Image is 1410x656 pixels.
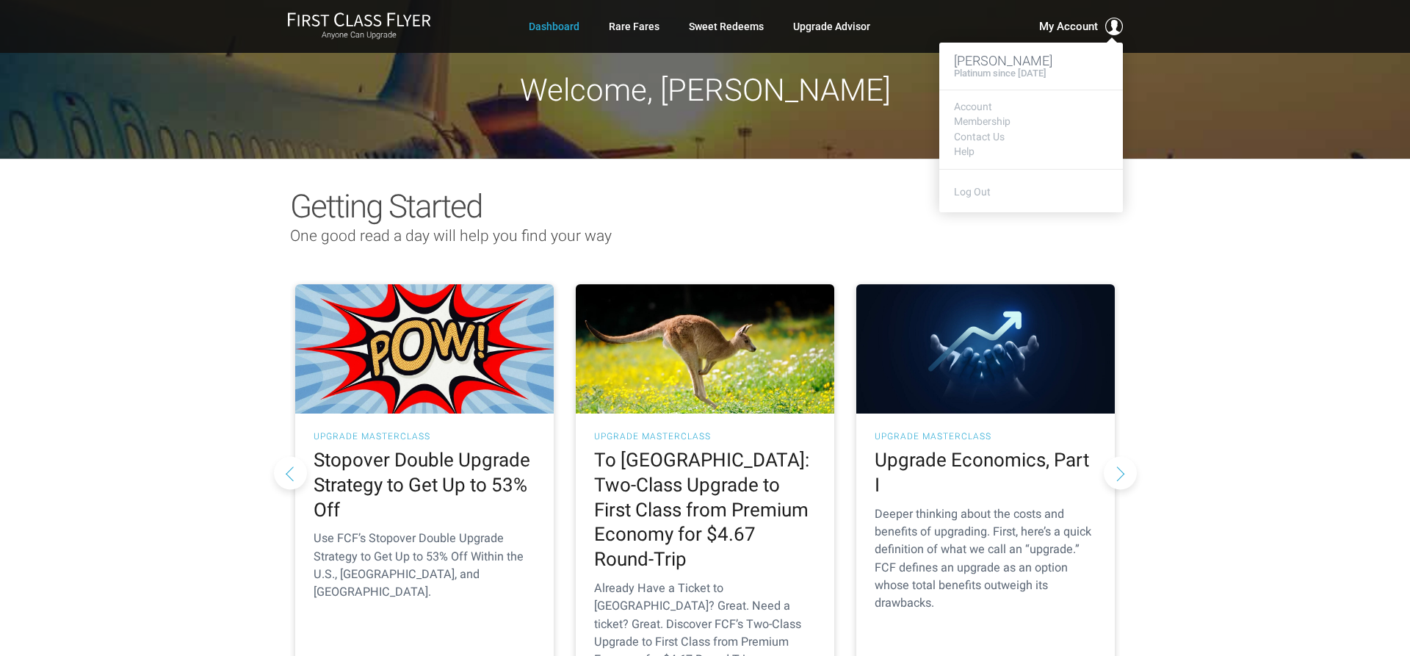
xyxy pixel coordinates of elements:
[287,30,431,40] small: Anyone Can Upgrade
[954,146,1108,157] a: Help
[875,448,1096,498] h2: Upgrade Economics, Part I
[875,505,1096,613] p: Deeper thinking about the costs and benefits of upgrading. First, here’s a quick definition of wh...
[290,227,612,245] span: One good read a day will help you find your way
[520,72,891,108] span: Welcome, [PERSON_NAME]
[314,530,535,601] p: Use FCF’s Stopover Double Upgrade Strategy to Get Up to 53% Off Within the U.S., [GEOGRAPHIC_DATA...
[290,187,482,226] span: Getting Started
[287,12,431,41] a: First Class FlyerAnyone Can Upgrade
[954,54,1108,68] h3: [PERSON_NAME]
[314,448,535,522] h2: Stopover Double Upgrade Strategy to Get Up to 53% Off
[793,13,870,40] a: Upgrade Advisor
[875,432,1096,441] h3: UPGRADE MASTERCLASS
[287,12,431,27] img: First Class Flyer
[609,13,659,40] a: Rare Fares
[1104,456,1137,489] button: Next slide
[1039,18,1098,35] span: My Account
[594,448,816,572] h2: To [GEOGRAPHIC_DATA]: Two-Class Upgrade to First Class from Premium Economy for $4.67 Round-Trip
[274,456,307,489] button: Previous slide
[954,116,1108,127] a: Membership
[314,432,535,441] h3: UPGRADE MASTERCLASS
[954,68,1046,79] h4: Platinum since [DATE]
[954,131,1108,143] a: Contact Us
[954,186,991,198] a: Log Out
[594,432,816,441] h3: UPGRADE MASTERCLASS
[1039,18,1123,35] button: My Account
[529,13,579,40] a: Dashboard
[954,101,1108,112] a: Account
[689,13,764,40] a: Sweet Redeems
